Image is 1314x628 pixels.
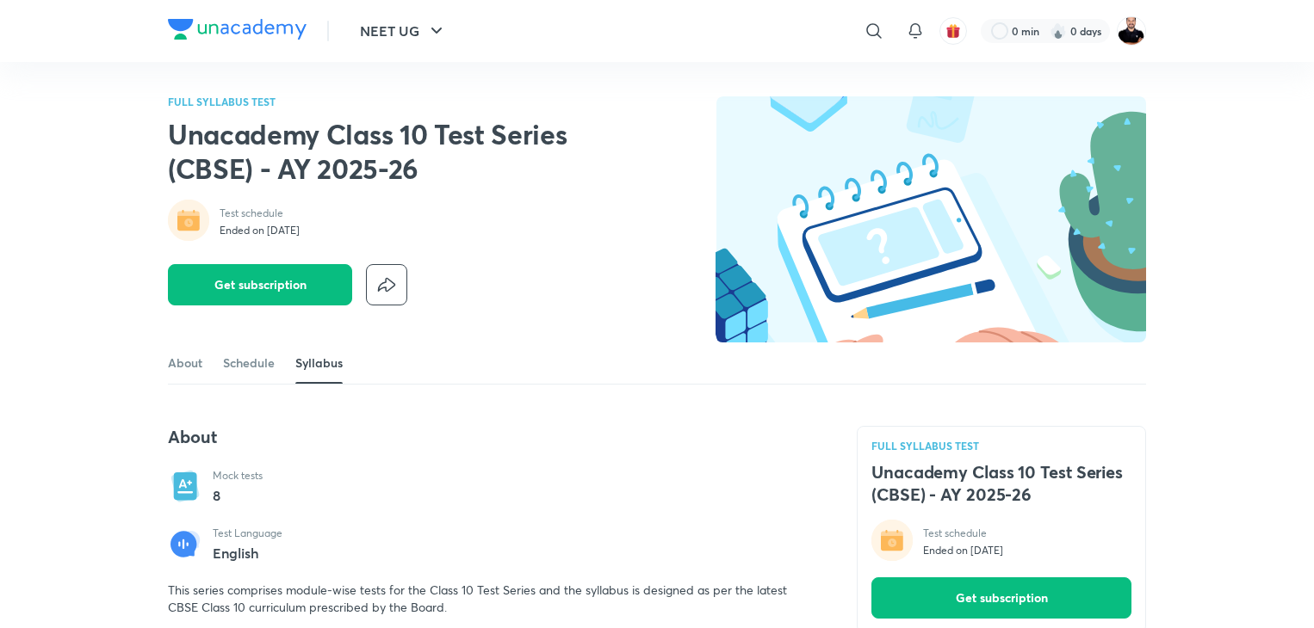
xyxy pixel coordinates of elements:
[213,485,263,506] p: 8
[923,526,1003,540] p: Test schedule
[1050,22,1067,40] img: streak
[223,342,275,384] a: Schedule
[871,461,1131,506] h4: Unacademy Class 10 Test Series (CBSE) - AY 2025-26
[168,342,202,384] a: About
[168,117,609,186] h2: Unacademy Class 10 Test Series (CBSE) - AY 2025-26
[213,469,263,483] p: Mock tests
[213,545,282,561] p: English
[168,19,307,44] a: Company Logo
[220,224,300,237] p: Ended on [DATE]
[168,582,787,615] span: This series comprises module-wise tests for the Class 10 Test Series and the syllabus is designed...
[213,526,282,540] p: Test Language
[168,19,307,40] img: Company Logo
[168,426,815,448] h4: About
[939,17,967,45] button: avatar
[871,440,1131,451] p: FULL SYLLABUS TEST
[295,342,343,384] a: Syllabus
[168,264,352,305] button: Get subscription
[871,577,1131,619] button: Get subscription
[945,23,961,39] img: avatar
[350,14,457,48] button: NEET UG
[923,544,1003,557] p: Ended on [DATE]
[214,276,307,293] span: Get subscription
[956,589,1048,606] span: Get subscription
[1117,16,1146,46] img: Anantya Academy
[168,96,609,107] p: FULL SYLLABUS TEST
[220,206,300,220] p: Test schedule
